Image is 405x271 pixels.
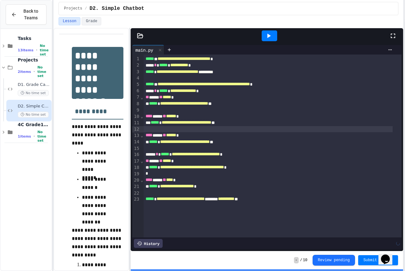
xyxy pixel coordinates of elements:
[132,45,164,55] div: main.py
[21,8,41,21] span: Back to Teams
[303,258,307,263] span: 10
[313,255,355,266] button: Review pending
[18,82,50,87] span: D1. Grade Calculator
[132,145,140,152] div: 15
[34,69,35,74] span: •
[18,122,50,127] span: 4C Grade12s ONLY
[294,257,299,263] span: -
[37,130,50,143] span: No time set
[18,57,50,63] span: Projects
[132,184,140,190] div: 21
[132,165,140,171] div: 18
[18,48,34,52] span: 13 items
[18,70,31,74] span: 2 items
[90,5,144,12] span: D2. Simple Chatbot
[140,177,143,183] span: Fold line
[132,190,140,197] div: 22
[358,255,398,265] button: Submit Answer
[132,81,140,88] div: 5
[132,196,140,203] div: 23
[34,134,35,139] span: •
[85,6,87,11] span: /
[18,90,49,96] span: No time set
[363,258,393,263] span: Submit Answer
[134,239,163,248] div: History
[140,95,143,100] span: Fold line
[300,258,302,263] span: /
[132,171,140,177] div: 19
[378,246,399,265] iframe: chat widget
[18,112,49,118] span: No time set
[132,126,140,132] div: 12
[132,132,140,139] div: 13
[82,17,101,25] button: Grade
[132,101,140,107] div: 8
[64,6,82,11] span: Projects
[132,94,140,100] div: 7
[18,134,31,139] span: 1 items
[140,133,143,138] span: Fold line
[140,114,143,119] span: Fold line
[132,107,140,113] div: 9
[132,75,140,81] div: 4
[132,152,140,158] div: 16
[132,158,140,165] div: 17
[132,56,140,62] div: 1
[6,4,47,25] button: Back to Teams
[59,17,80,25] button: Lesson
[132,113,140,120] div: 10
[18,104,50,109] span: D2. Simple Chatbot
[132,139,140,145] div: 14
[132,69,140,75] div: 3
[132,120,140,126] div: 11
[132,88,140,94] div: 6
[132,62,140,68] div: 2
[132,47,156,53] div: main.py
[36,48,37,53] span: •
[18,35,50,41] span: Tasks
[40,44,50,56] span: No time set
[132,177,140,184] div: 20
[140,158,143,164] span: Fold line
[37,65,50,78] span: No time set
